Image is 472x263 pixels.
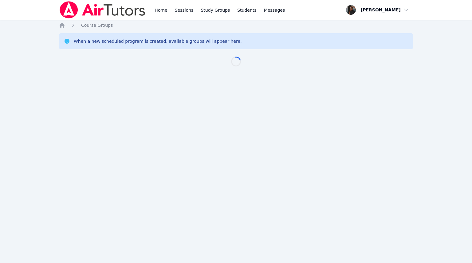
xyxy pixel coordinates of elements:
img: Air Tutors [59,1,146,18]
div: When a new scheduled program is created, available groups will appear here. [74,38,242,44]
span: Course Groups [81,23,113,28]
a: Course Groups [81,22,113,28]
span: Messages [264,7,285,13]
nav: Breadcrumb [59,22,413,28]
